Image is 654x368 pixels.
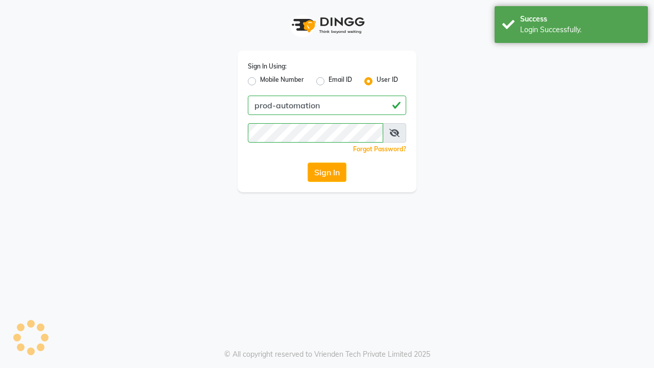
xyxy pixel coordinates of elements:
[308,163,346,182] button: Sign In
[520,25,640,35] div: Login Successfully.
[286,10,368,40] img: logo1.svg
[248,123,383,143] input: Username
[248,62,287,71] label: Sign In Using:
[353,145,406,153] a: Forgot Password?
[377,75,398,87] label: User ID
[520,14,640,25] div: Success
[260,75,304,87] label: Mobile Number
[329,75,352,87] label: Email ID
[248,96,406,115] input: Username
